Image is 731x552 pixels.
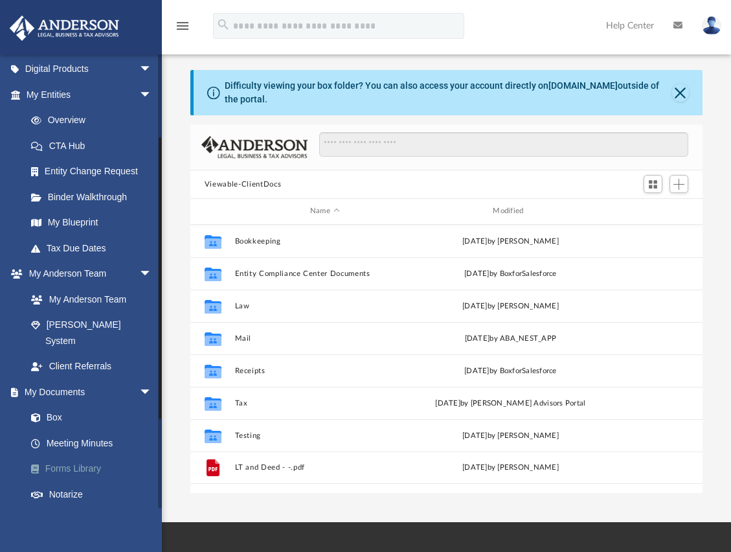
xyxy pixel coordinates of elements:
a: Overview [18,108,172,133]
button: Bookkeeping [234,237,414,246]
a: Meeting Minutes [18,430,172,456]
a: Forms Library [18,456,172,482]
span: arrow_drop_down [139,56,165,83]
i: menu [175,18,190,34]
button: Entity Compliance Center Documents [234,270,414,278]
div: Modified [420,205,601,217]
a: My Anderson Teamarrow_drop_down [9,261,165,287]
div: [DATE] by [PERSON_NAME] [420,430,600,441]
img: Anderson Advisors Platinum Portal [6,16,123,41]
i: search [216,17,231,32]
div: [DATE] by BoxforSalesforce [420,365,600,376]
a: CTA Hub [18,133,172,159]
button: Tax [234,399,414,408]
button: Testing [234,431,414,440]
a: Tax Due Dates [18,235,172,261]
button: Receipts [234,367,414,375]
a: [DOMAIN_NAME] [548,80,618,91]
button: Switch to Grid View [644,175,663,193]
button: Close [672,84,689,102]
div: [DATE] by [PERSON_NAME] [420,462,600,474]
span: arrow_drop_down [139,261,165,288]
a: My Blueprint [18,210,165,236]
a: Digital Productsarrow_drop_down [9,56,172,82]
button: LT and Deed - -.pdf [234,463,414,472]
a: Online Learningarrow_drop_down [9,507,165,533]
span: arrow_drop_down [139,82,165,108]
a: menu [175,25,190,34]
a: Entity Change Request [18,159,172,185]
span: arrow_drop_down [139,507,165,534]
button: Viewable-ClientDocs [205,179,281,190]
div: Name [234,205,414,217]
a: My Documentsarrow_drop_down [9,379,172,405]
a: My Entitiesarrow_drop_down [9,82,172,108]
div: [DATE] by [PERSON_NAME] [420,235,600,247]
div: [DATE] by [PERSON_NAME] [420,300,600,312]
div: Difficulty viewing your box folder? You can also access your account directly on outside of the p... [225,79,672,106]
a: Box [18,405,165,431]
button: Law [234,302,414,310]
button: Add [669,175,689,193]
button: Mail [234,334,414,343]
span: arrow_drop_down [139,379,165,406]
div: [DATE] by ABA_NEST_APP [420,332,600,344]
div: [DATE] by BoxforSalesforce [420,268,600,279]
div: id [196,205,229,217]
a: My Anderson Team [18,286,159,312]
a: Binder Walkthrough [18,184,172,210]
input: Search files and folders [319,132,688,157]
div: [DATE] by [PERSON_NAME] Advisors Portal [420,397,600,409]
a: Notarize [18,481,172,507]
img: User Pic [702,16,721,35]
a: Client Referrals [18,354,165,380]
div: id [606,205,697,217]
a: [PERSON_NAME] System [18,312,165,354]
div: grid [190,225,703,493]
